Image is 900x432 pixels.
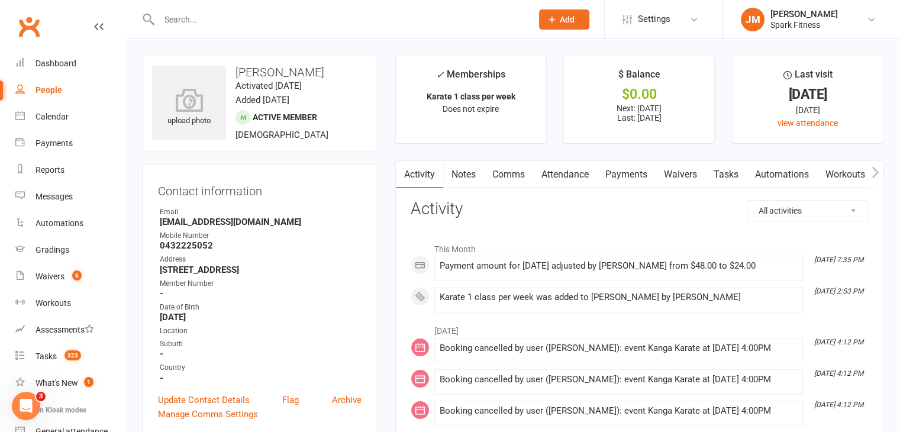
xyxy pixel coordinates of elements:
strong: Karate 1 class per week [427,92,515,101]
button: Add [539,9,589,30]
i: [DATE] 4:12 PM [814,369,863,378]
div: What's New [36,378,78,388]
div: Spark Fitness [770,20,838,30]
a: Tasks [705,161,747,188]
i: [DATE] 4:12 PM [814,338,863,346]
strong: [EMAIL_ADDRESS][DOMAIN_NAME] [160,217,362,227]
div: [DATE] [743,88,872,101]
a: Automations [747,161,817,188]
div: Messages [36,192,73,201]
div: JM [741,8,764,31]
div: Memberships [436,67,505,89]
div: Country [160,362,362,373]
strong: [DATE] [160,312,362,323]
li: This Month [411,237,868,256]
div: People [36,85,62,95]
span: Settings [638,6,670,33]
span: 6 [72,270,82,281]
div: Mobile Number [160,230,362,241]
a: Flag [282,393,299,407]
p: Next: [DATE] Last: [DATE] [575,104,704,122]
div: Booking cancelled by user ([PERSON_NAME]): event Kanga Karate at [DATE] 4:00PM [440,406,798,416]
div: Assessments [36,325,94,334]
i: [DATE] 2:53 PM [814,287,863,295]
a: Messages [15,183,125,210]
span: Add [560,15,575,24]
a: Automations [15,210,125,237]
a: view attendance [778,118,838,128]
a: Dashboard [15,50,125,77]
div: Payments [36,138,73,148]
span: 323 [64,350,81,360]
div: [DATE] [743,104,872,117]
span: Active member [253,112,317,122]
span: [DEMOGRAPHIC_DATA] [236,130,328,140]
time: Added [DATE] [236,95,289,105]
span: Does not expire [443,104,499,114]
div: Member Number [160,278,362,289]
div: [PERSON_NAME] [770,9,838,20]
div: Suburb [160,338,362,350]
div: Payment amount for [DATE] adjusted by [PERSON_NAME] from $48.00 to $24.00 [440,261,798,271]
div: Email [160,207,362,218]
div: Karate 1 class per week was added to [PERSON_NAME] by [PERSON_NAME] [440,292,798,302]
iframe: Intercom live chat [12,392,40,420]
a: Workouts [817,161,873,188]
div: upload photo [152,88,226,127]
a: Archive [332,393,362,407]
div: Date of Birth [160,302,362,313]
div: $ Balance [618,67,660,88]
span: 1 [84,377,93,387]
a: Activity [396,161,443,188]
a: Waivers 6 [15,263,125,290]
div: Booking cancelled by user ([PERSON_NAME]): event Kanga Karate at [DATE] 4:00PM [440,375,798,385]
strong: [STREET_ADDRESS] [160,265,362,275]
a: Comms [484,161,533,188]
div: Dashboard [36,59,76,68]
div: Reports [36,165,64,175]
a: Manage Comms Settings [158,407,258,421]
a: What's New1 [15,370,125,396]
a: Calendar [15,104,125,130]
a: Payments [15,130,125,157]
div: Booking cancelled by user ([PERSON_NAME]): event Kanga Karate at [DATE] 4:00PM [440,343,798,353]
div: Calendar [36,112,69,121]
div: Waivers [36,272,64,281]
h3: [PERSON_NAME] [152,66,367,79]
div: Workouts [36,298,71,308]
a: People [15,77,125,104]
a: Notes [443,161,484,188]
i: [DATE] 4:12 PM [814,401,863,409]
strong: - [160,349,362,359]
a: Workouts [15,290,125,317]
h3: Contact information [158,180,362,198]
strong: - [160,373,362,383]
i: [DATE] 7:35 PM [814,256,863,264]
a: Tasks 323 [15,343,125,370]
div: Address [160,254,362,265]
div: $0.00 [575,88,704,101]
a: Assessments [15,317,125,343]
a: Update Contact Details [158,393,250,407]
div: Location [160,325,362,337]
time: Activated [DATE] [236,80,302,91]
a: Attendance [533,161,597,188]
li: [DATE] [411,318,868,337]
i: ✓ [436,69,444,80]
strong: 0432225052 [160,240,362,251]
a: Reports [15,157,125,183]
span: 3 [36,392,46,401]
h3: Activity [411,200,868,218]
div: Automations [36,218,83,228]
a: Clubworx [14,12,44,41]
div: Tasks [36,352,57,361]
a: Waivers [656,161,705,188]
div: Gradings [36,245,69,254]
a: Gradings [15,237,125,263]
div: Last visit [783,67,833,88]
input: Search... [156,11,524,28]
strong: - [160,288,362,299]
a: Payments [597,161,656,188]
